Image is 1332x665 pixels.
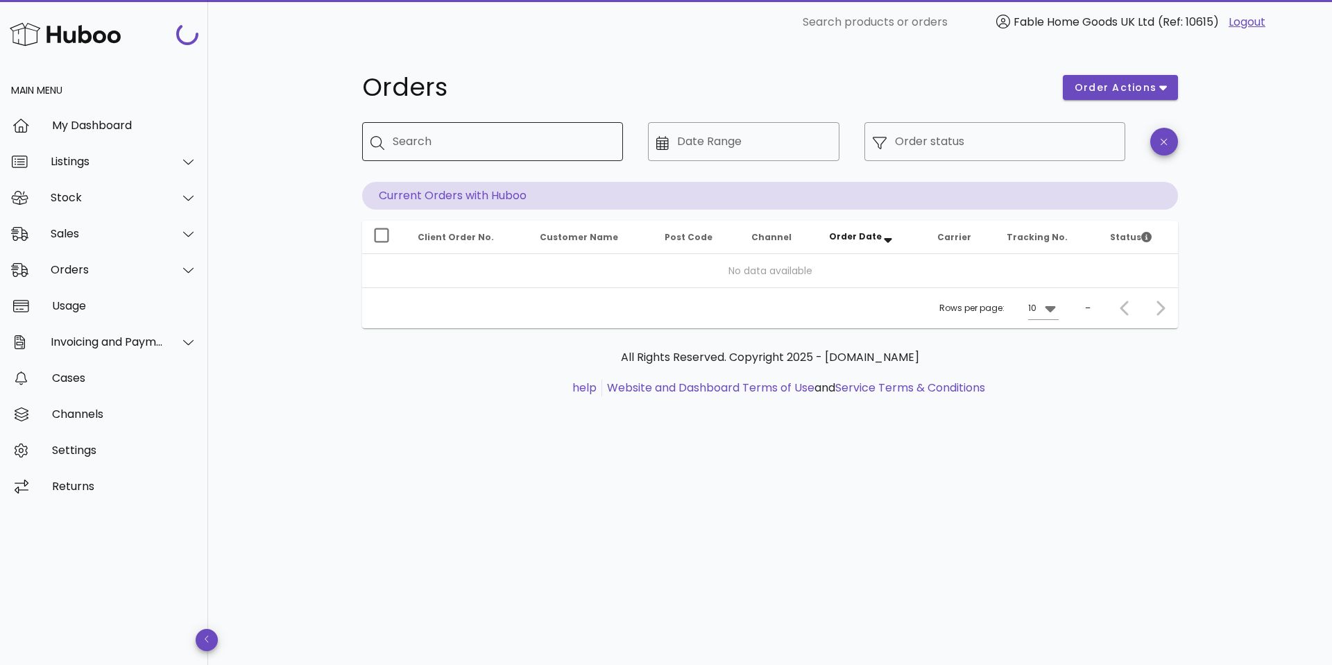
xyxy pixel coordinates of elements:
h1: Orders [362,75,1046,100]
td: No data available [362,254,1178,287]
th: Status [1099,221,1178,254]
th: Client Order No. [407,221,529,254]
img: Huboo Logo [10,19,121,49]
div: Usage [52,299,197,312]
span: Client Order No. [418,231,494,243]
span: order actions [1074,81,1157,95]
a: help [572,380,597,396]
div: 10 [1028,302,1036,314]
div: Channels [52,407,197,421]
span: Status [1110,231,1152,243]
span: Tracking No. [1007,231,1068,243]
th: Post Code [654,221,740,254]
p: Current Orders with Huboo [362,182,1178,210]
span: Order Date [829,230,882,242]
div: Cases [52,371,197,385]
div: – [1085,302,1091,314]
div: Invoicing and Payments [51,335,164,348]
th: Tracking No. [996,221,1099,254]
p: All Rights Reserved. Copyright 2025 - [DOMAIN_NAME] [373,349,1167,366]
div: Listings [51,155,164,168]
div: Sales [51,227,164,240]
span: Carrier [937,231,971,243]
th: Channel [740,221,818,254]
div: Rows per page: [939,288,1059,328]
span: (Ref: 10615) [1158,14,1219,30]
div: Returns [52,480,197,493]
span: Customer Name [540,231,618,243]
div: 10Rows per page: [1028,297,1059,319]
th: Carrier [926,221,996,254]
div: Orders [51,263,164,276]
a: Service Terms & Conditions [835,380,985,396]
div: Stock [51,191,164,204]
span: Post Code [665,231,712,243]
span: Fable Home Goods UK Ltd [1014,14,1154,30]
th: Order Date: Sorted descending. Activate to remove sorting. [818,221,926,254]
a: Logout [1229,14,1265,31]
span: Channel [751,231,792,243]
th: Customer Name [529,221,654,254]
a: Website and Dashboard Terms of Use [607,380,814,396]
div: My Dashboard [52,119,197,132]
button: order actions [1063,75,1178,100]
li: and [602,380,985,396]
div: Settings [52,444,197,457]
